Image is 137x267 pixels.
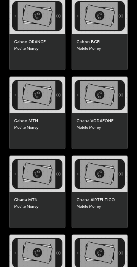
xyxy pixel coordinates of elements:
[10,77,65,113] img: Gabon MTN image
[72,77,127,113] img: Ghana VODAFONE image
[76,39,123,46] h6: Gabon BGFI
[14,118,61,125] h6: Gabon MTN
[76,204,123,210] span: Mobile Money
[76,118,123,125] h6: Ghana VODAFONE
[76,197,123,204] h6: Ghana AIRTEL-TIGO
[14,197,61,204] h6: Ghana MTN
[14,39,61,46] h6: Gabon ORANGE
[72,156,127,192] img: Ghana AIRTEL-TIGO image
[14,125,61,131] span: Mobile Money
[10,156,65,192] img: Ghana MTN image
[76,46,123,52] span: Mobile Money
[76,125,123,131] span: Mobile Money
[14,204,61,210] span: Mobile Money
[14,46,61,52] span: Mobile Money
